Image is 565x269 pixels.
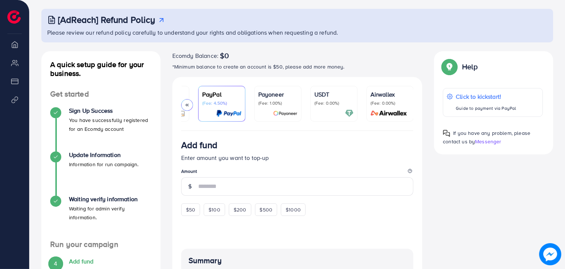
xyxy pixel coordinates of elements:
[41,151,161,196] li: Update Information
[69,160,139,169] p: Information for run campaign.
[69,258,138,265] h4: Add fund
[456,104,516,113] p: Guide to payment via PayPal
[69,151,139,158] h4: Update Information
[371,90,410,99] p: Airwallex
[258,100,297,106] p: (Fee: 1.00%)
[41,90,161,99] h4: Get started
[41,107,161,151] li: Sign Up Success
[314,100,354,106] p: (Fee: 0.00%)
[345,109,354,118] img: card
[314,90,354,99] p: USDT
[69,196,152,203] h4: Waiting verify information
[260,206,273,213] span: $500
[443,130,450,137] img: Popup guide
[181,153,414,162] p: Enter amount you want to top-up
[234,206,247,213] span: $200
[220,51,229,60] span: $0
[539,243,561,265] img: image
[54,259,57,268] span: 4
[41,240,161,249] h4: Run your campaign
[69,107,152,114] h4: Sign Up Success
[258,90,297,99] p: Payoneer
[475,138,501,145] span: Messenger
[181,168,414,177] legend: Amount
[273,109,297,118] img: card
[69,204,152,222] p: Waiting for admin verify information.
[7,10,21,24] img: logo
[286,206,301,213] span: $1000
[172,51,218,60] span: Ecomdy Balance:
[41,196,161,240] li: Waiting verify information
[181,140,217,150] h3: Add fund
[69,116,152,133] p: You have successfully registered for an Ecomdy account
[58,14,155,25] h3: [AdReach] Refund Policy
[443,60,456,73] img: Popup guide
[209,206,220,213] span: $100
[186,206,195,213] span: $50
[216,109,241,118] img: card
[371,100,410,106] p: (Fee: 0.00%)
[462,62,478,71] p: Help
[47,28,549,37] p: Please review our refund policy carefully to understand your rights and obligations when requesti...
[202,100,241,106] p: (Fee: 4.50%)
[172,62,423,71] p: *Minimum balance to create an account is $50, please add more money.
[368,109,410,118] img: card
[443,129,530,145] span: If you have any problem, please contact us by
[202,90,241,99] p: PayPal
[41,60,161,78] h4: A quick setup guide for your business.
[189,256,406,265] h4: Summary
[456,92,516,101] p: Click to kickstart!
